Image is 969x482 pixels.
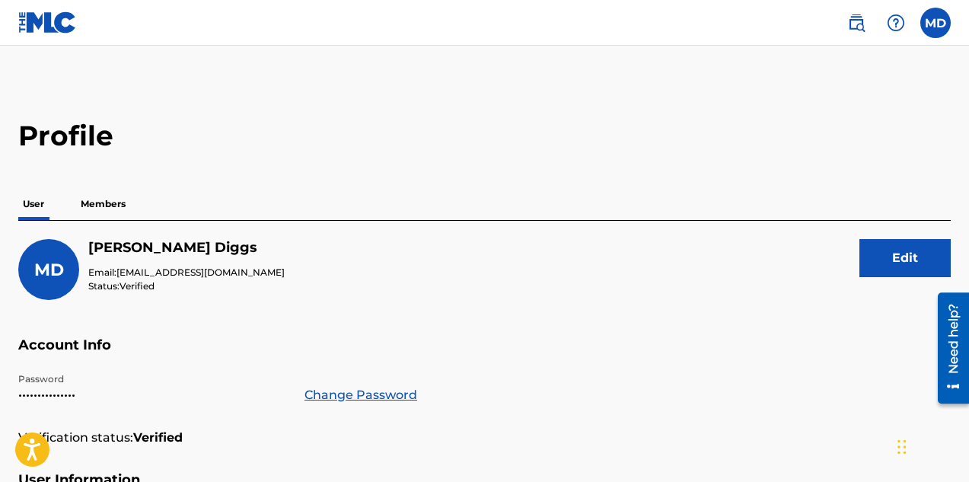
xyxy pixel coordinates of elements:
[926,287,969,410] iframe: Resource Center
[897,424,907,470] div: Drag
[841,8,872,38] a: Public Search
[120,280,155,292] span: Verified
[18,337,951,372] h5: Account Info
[88,266,285,279] p: Email:
[18,372,286,386] p: Password
[133,429,183,447] strong: Verified
[893,409,969,482] iframe: Chat Widget
[18,188,49,220] p: User
[18,429,133,447] p: Verification status:
[859,239,951,277] button: Edit
[76,188,130,220] p: Members
[847,14,865,32] img: search
[18,386,286,404] p: •••••••••••••••
[88,239,285,257] h5: Mitchell Diggs
[887,14,905,32] img: help
[34,260,64,280] span: MD
[18,11,77,34] img: MLC Logo
[18,119,951,153] h2: Profile
[116,267,285,278] span: [EMAIL_ADDRESS][DOMAIN_NAME]
[304,386,417,404] a: Change Password
[920,8,951,38] div: User Menu
[881,8,911,38] div: Help
[88,279,285,293] p: Status:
